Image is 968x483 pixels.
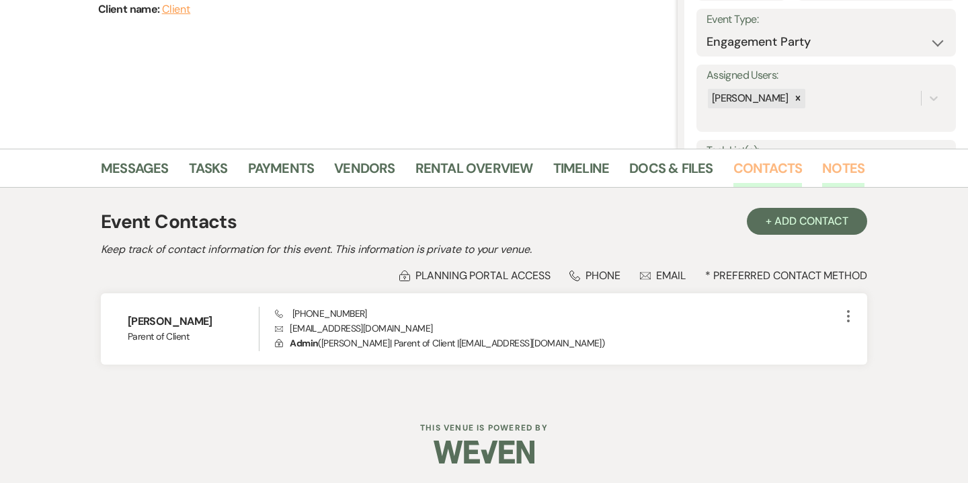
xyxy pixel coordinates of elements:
div: Email [640,268,686,283]
div: [PERSON_NAME] [708,89,791,108]
a: Contacts [733,157,803,187]
a: Timeline [553,157,610,187]
a: Docs & Files [629,157,713,187]
h1: Event Contacts [101,208,237,236]
a: Vendors [334,157,395,187]
p: ( [PERSON_NAME] | Parent of Client | [EMAIL_ADDRESS][DOMAIN_NAME] ) [275,336,840,350]
a: Tasks [189,157,228,187]
span: Admin [290,337,318,349]
label: Event Type: [707,10,946,30]
a: Payments [248,157,315,187]
div: Planning Portal Access [399,268,550,283]
div: * Preferred Contact Method [101,268,867,283]
button: + Add Contact [747,208,867,235]
span: Parent of Client [128,330,259,344]
button: Client [162,4,191,15]
span: Client name: [98,2,162,16]
a: Notes [822,157,864,187]
label: Assigned Users: [707,66,946,85]
a: Messages [101,157,169,187]
a: Rental Overview [415,157,533,187]
h6: [PERSON_NAME] [128,314,259,329]
p: [EMAIL_ADDRESS][DOMAIN_NAME] [275,321,840,336]
img: Weven Logo [434,429,534,476]
h2: Keep track of contact information for this event. This information is private to your venue. [101,241,867,258]
span: [PHONE_NUMBER] [275,307,367,320]
div: Phone [569,268,620,283]
label: Task List(s): [707,141,946,161]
